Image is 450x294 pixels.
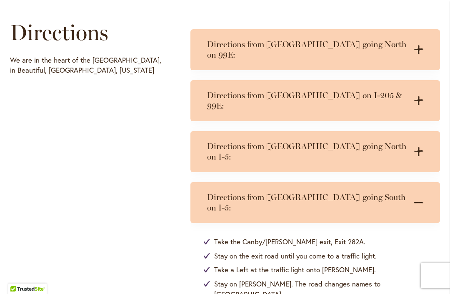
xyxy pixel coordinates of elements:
[214,236,365,247] span: Take the Canby/[PERSON_NAME] exit, Exit 282A.
[190,131,440,172] summary: Directions from [GEOGRAPHIC_DATA] going North on I-5:
[10,20,166,45] h1: Directions
[214,251,377,261] span: Stay on the exit road until you come to a traffic light.
[190,29,440,70] summary: Directions from [GEOGRAPHIC_DATA] going North on 99E:
[207,141,407,162] h3: Directions from [GEOGRAPHIC_DATA] going North on I-5:
[190,80,440,121] summary: Directions from [GEOGRAPHIC_DATA] on I-205 & 99E:
[207,39,407,60] h3: Directions from [GEOGRAPHIC_DATA] going North on 99E:
[10,55,166,75] p: We are in the heart of the [GEOGRAPHIC_DATA], in Beautiful, [GEOGRAPHIC_DATA], [US_STATE]
[207,90,407,111] h3: Directions from [GEOGRAPHIC_DATA] on I-205 & 99E:
[190,182,440,223] summary: Directions from [GEOGRAPHIC_DATA] going South on I-5:
[10,79,166,226] iframe: Directions to Swan Island Dahlias
[207,192,407,213] h3: Directions from [GEOGRAPHIC_DATA] going South on I-5:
